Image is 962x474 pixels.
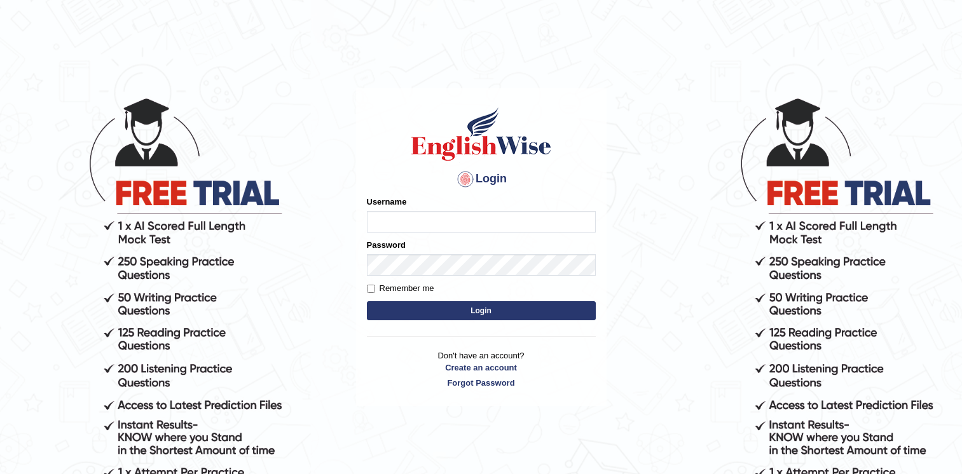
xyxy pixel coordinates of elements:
[367,301,596,320] button: Login
[367,377,596,389] a: Forgot Password
[367,285,375,293] input: Remember me
[409,105,554,163] img: Logo of English Wise sign in for intelligent practice with AI
[367,196,407,208] label: Username
[367,239,406,251] label: Password
[367,362,596,374] a: Create an account
[367,169,596,189] h4: Login
[367,349,596,389] p: Don't have an account?
[367,282,434,295] label: Remember me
